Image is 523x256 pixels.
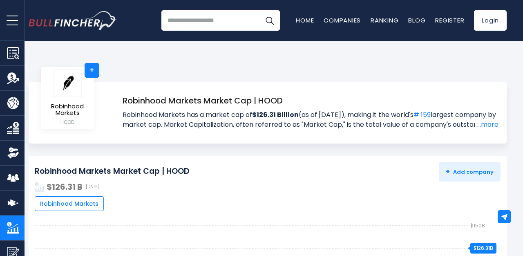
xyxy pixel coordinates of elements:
[86,184,99,189] span: [DATE]
[53,70,82,97] img: logo
[35,182,45,192] img: addasd
[435,16,464,25] a: Register
[446,167,450,176] strong: +
[475,120,498,130] a: ...more
[123,94,498,107] h1: Robinhood Markets Market Cap | HOOD
[85,63,99,78] a: +
[29,11,117,30] img: Bullfincher logo
[47,181,83,193] strong: $126.31 B
[408,16,425,25] a: Blog
[47,119,87,126] small: HOOD
[47,69,88,127] a: Robinhood Markets HOOD
[35,166,189,177] h2: Robinhood Markets Market Cap | HOOD
[470,222,485,229] text: $150B
[29,11,116,30] a: Go to homepage
[371,16,398,25] a: Ranking
[413,110,431,119] a: # 159
[252,110,299,119] strong: $126.31 Billion
[324,16,361,25] a: Companies
[7,147,19,159] img: Ownership
[123,110,498,130] span: Robinhood Markets has a market cap of (as of [DATE]), making it the world's largest company by ma...
[439,162,501,182] button: +Add company
[446,168,494,175] span: Add company
[40,200,98,207] span: Robinhood Markets
[474,10,507,31] a: Login
[470,243,496,254] div: $126.31B
[47,103,87,117] span: Robinhood Markets
[259,10,280,31] button: Search
[296,16,314,25] a: Home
